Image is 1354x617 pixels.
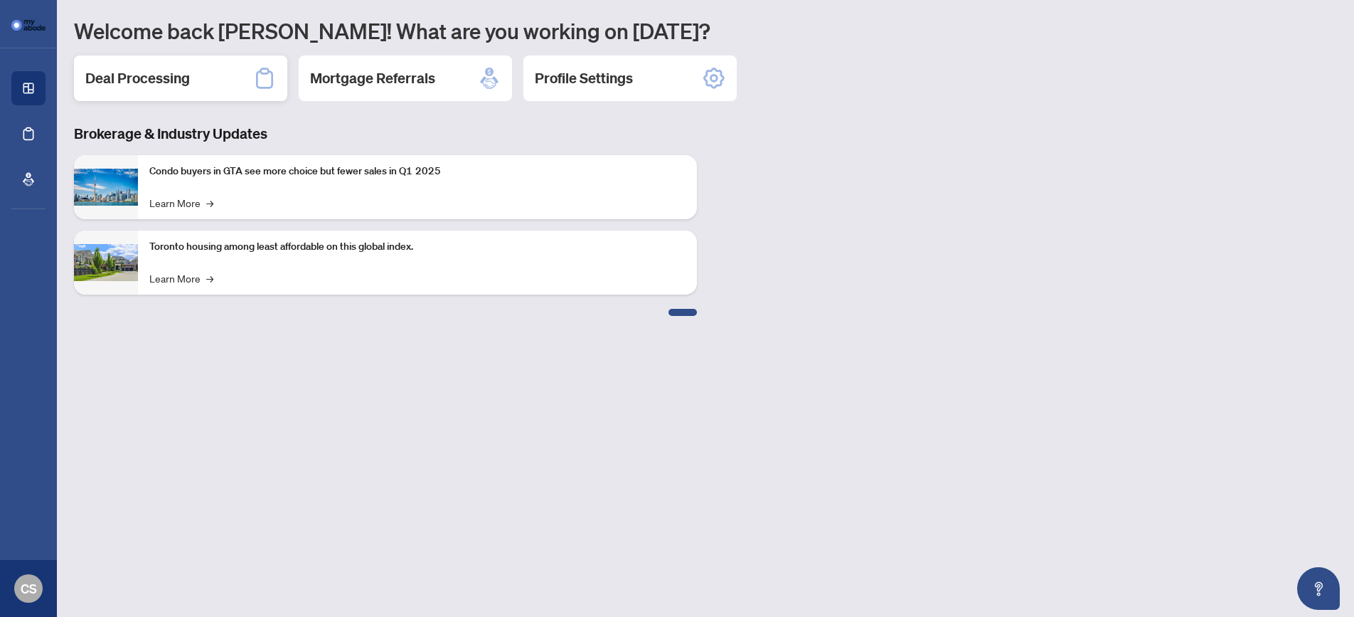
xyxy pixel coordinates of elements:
[74,169,138,206] img: Condo buyers in GTA see more choice but fewer sales in Q1 2025
[149,270,213,286] a: Learn More→
[310,68,435,88] h2: Mortgage Referrals
[149,195,213,211] a: Learn More→
[1297,567,1340,610] button: Open asap
[11,20,46,31] img: logo
[206,195,213,211] span: →
[535,68,633,88] h2: Profile Settings
[85,68,190,88] h2: Deal Processing
[74,17,1337,44] h1: Welcome back [PERSON_NAME]! What are you working on [DATE]?
[21,579,37,598] span: CS
[74,244,138,281] img: Toronto housing among least affordable on this global index.
[149,164,686,179] p: Condo buyers in GTA see more choice but fewer sales in Q1 2025
[206,270,213,286] span: →
[149,239,686,255] p: Toronto housing among least affordable on this global index.
[74,124,697,144] h3: Brokerage & Industry Updates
